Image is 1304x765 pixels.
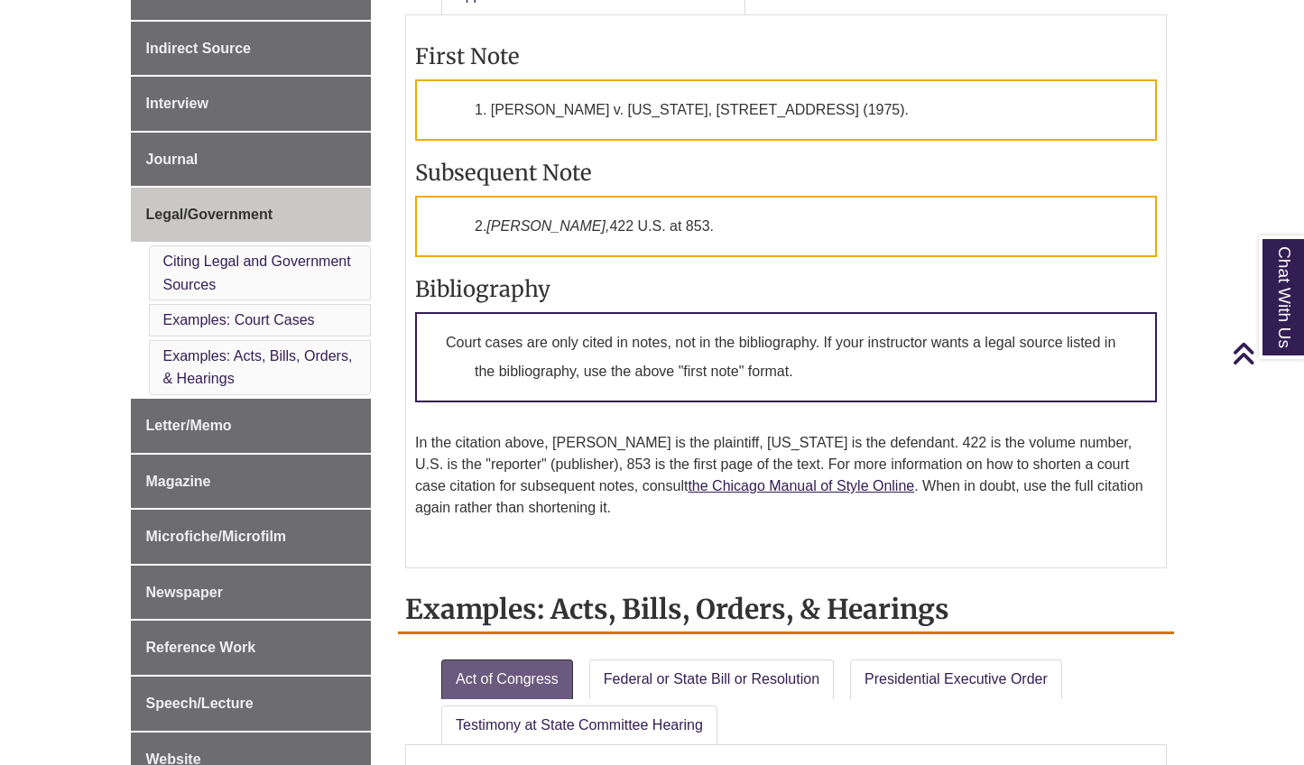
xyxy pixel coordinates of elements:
a: Speech/Lecture [131,677,372,731]
a: Indirect Source [131,22,372,76]
span: Magazine [146,474,211,489]
a: Federal or State Bill or Resolution [589,659,834,699]
span: Speech/Lecture [146,696,254,711]
a: Interview [131,77,372,131]
h3: First Note [415,42,1157,70]
a: Presidential Executive Order [850,659,1062,699]
span: Reference Work [146,640,256,655]
a: the Chicago Manual of Style Online [688,478,914,493]
h3: Bibliography [415,275,1157,303]
em: [PERSON_NAME], [486,218,609,234]
a: Journal [131,133,372,187]
a: Legal/Government [131,188,372,242]
a: Citing Legal and Government Sources [163,253,351,292]
p: 2. 422 U.S. at 853. [415,196,1157,257]
span: Legal/Government [146,207,273,222]
a: Examples: Court Cases [163,312,315,327]
span: Indirect Source [146,41,251,56]
a: Back to Top [1232,341,1299,365]
a: Letter/Memo [131,399,372,453]
p: 1. [PERSON_NAME] v. [US_STATE], [STREET_ADDRESS] (1975). [415,79,1157,141]
h2: Examples: Acts, Bills, Orders, & Hearings [398,586,1174,634]
span: Interview [146,96,208,111]
a: Newspaper [131,566,372,620]
a: Act of Congress [441,659,573,699]
span: Letter/Memo [146,418,232,433]
p: Court cases are only cited in notes, not in the bibliography. If your instructor wants a legal so... [415,312,1157,402]
span: Microfiche/Microfilm [146,529,287,544]
h3: Subsequent Note [415,159,1157,187]
a: Microfiche/Microfilm [131,510,372,564]
a: Testimony at State Committee Hearing [441,705,717,745]
span: Journal [146,152,199,167]
p: In the citation above, [PERSON_NAME] is the plaintiff, [US_STATE] is the defendant. 422 is the vo... [415,432,1157,519]
a: Reference Work [131,621,372,675]
span: Newspaper [146,585,223,600]
a: Magazine [131,455,372,509]
a: Examples: Acts, Bills, Orders, & Hearings [163,348,353,387]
